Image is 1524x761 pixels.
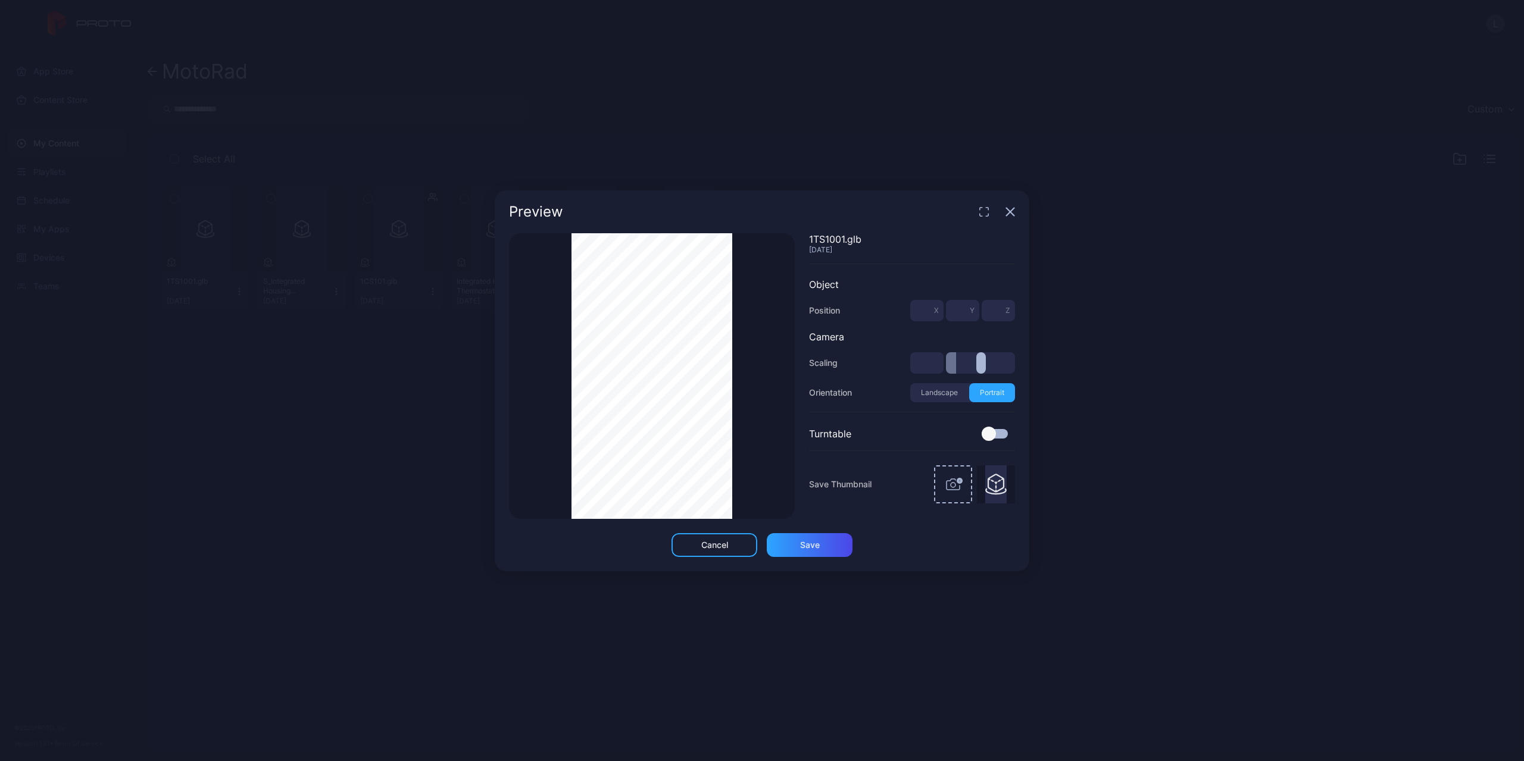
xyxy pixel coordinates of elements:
span: Z [1005,306,1010,315]
div: Turntable [809,428,851,440]
span: Save Thumbnail [809,477,872,491]
button: Cancel [672,533,757,557]
img: Thumbnail [985,465,1007,503]
div: Preview [509,205,563,219]
span: Y [970,306,975,315]
div: Orientation [809,386,852,400]
div: Object [809,278,1015,290]
button: Landscape [910,383,969,402]
button: Save [767,533,852,557]
div: [DATE] [809,245,1015,254]
div: Save [800,540,820,550]
span: X [934,306,939,315]
div: Camera [809,331,1015,343]
div: Position [809,303,840,318]
button: Portrait [969,383,1016,402]
div: 1TS1001.glb [809,233,1015,245]
div: Scaling [809,356,838,370]
div: Cancel [701,540,728,550]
